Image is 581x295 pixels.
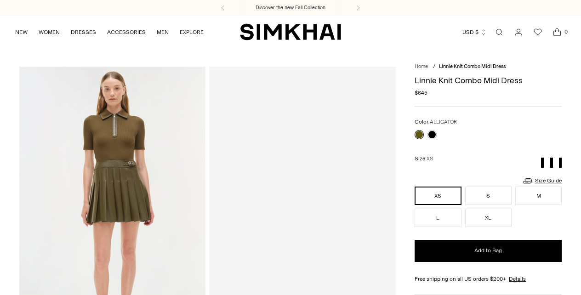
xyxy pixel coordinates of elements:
[462,22,487,42] button: USD $
[465,209,512,227] button: XL
[15,22,28,42] a: NEW
[427,156,433,162] span: XS
[490,23,508,41] a: Open search modal
[415,118,457,126] label: Color:
[180,22,204,42] a: EXPLORE
[548,23,566,41] a: Open cart modal
[415,275,562,283] div: Free shipping on all US orders $200+
[415,209,461,227] button: L
[433,63,435,71] div: /
[439,63,506,69] span: Linnie Knit Combo Midi Dress
[509,23,528,41] a: Go to the account page
[465,187,512,205] button: S
[415,76,562,85] h1: Linnie Knit Combo Midi Dress
[509,275,526,283] a: Details
[71,22,96,42] a: DRESSES
[430,119,457,125] span: ALLIGATOR
[415,240,562,262] button: Add to Bag
[415,63,428,69] a: Home
[562,28,570,36] span: 0
[474,247,502,255] span: Add to Bag
[240,23,341,41] a: SIMKHAI
[515,187,562,205] button: M
[157,22,169,42] a: MEN
[529,23,547,41] a: Wishlist
[415,63,562,71] nav: breadcrumbs
[415,89,427,97] span: $645
[39,22,60,42] a: WOMEN
[415,154,433,163] label: Size:
[522,175,562,187] a: Size Guide
[107,22,146,42] a: ACCESSORIES
[256,4,325,11] a: Discover the new Fall Collection
[415,187,461,205] button: XS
